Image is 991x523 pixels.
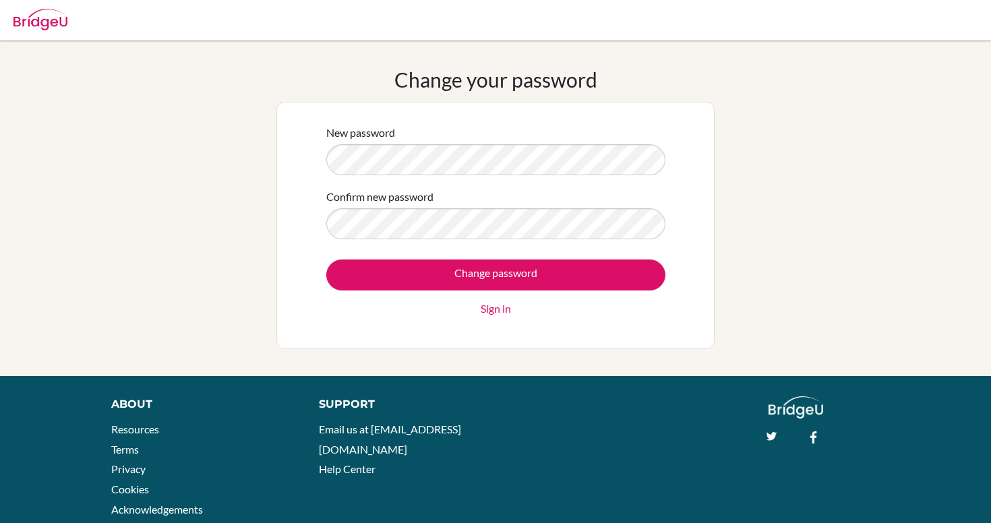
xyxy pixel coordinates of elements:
[111,443,139,456] a: Terms
[326,125,395,141] label: New password
[111,462,146,475] a: Privacy
[769,396,823,419] img: logo_white@2x-f4f0deed5e89b7ecb1c2cc34c3e3d731f90f0f143d5ea2071677605dd97b5244.png
[111,503,203,516] a: Acknowledgements
[326,189,433,205] label: Confirm new password
[111,423,159,435] a: Resources
[111,396,289,412] div: About
[111,483,149,495] a: Cookies
[481,301,511,317] a: Sign in
[319,396,482,412] div: Support
[394,67,597,92] h1: Change your password
[319,423,461,456] a: Email us at [EMAIL_ADDRESS][DOMAIN_NAME]
[319,462,376,475] a: Help Center
[326,259,665,290] input: Change password
[13,9,67,30] img: Bridge-U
